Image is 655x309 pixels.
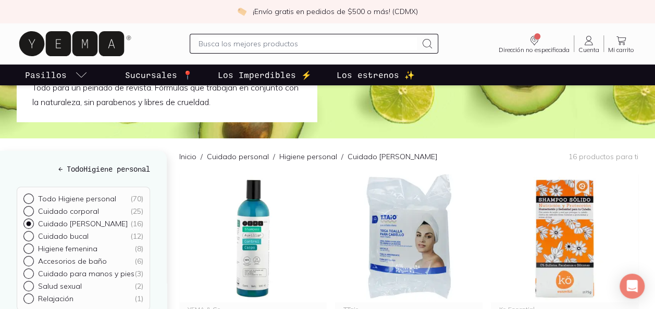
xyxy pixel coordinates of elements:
[337,151,348,162] span: /
[337,69,415,81] p: Los estrenos ✨
[17,163,150,174] h5: ← Todo Higiene personal
[348,151,437,162] p: Cuidado [PERSON_NAME]
[179,174,327,302] img: Shampoo Reducción Caída
[38,244,97,253] p: Higiene femenina
[38,219,128,228] p: Cuidado [PERSON_NAME]
[620,274,645,299] div: Open Intercom Messenger
[279,152,337,161] a: Higiene personal
[38,256,107,266] p: Accesorios de baño
[125,69,193,81] p: Sucursales 📍
[130,194,143,203] div: ( 70 )
[608,47,634,53] span: Mi carrito
[123,65,195,85] a: Sucursales 📍
[25,69,67,81] p: Pasillos
[574,34,603,53] a: Cuenta
[134,281,143,291] div: ( 2 )
[38,194,116,203] p: Todo Higiene personal
[134,269,143,278] div: ( 3 )
[604,34,638,53] a: Mi carrito
[130,219,143,228] div: ( 16 )
[38,294,73,303] p: Relajación
[38,207,99,216] p: Cuidado corporal
[253,6,418,17] p: ¡Envío gratis en pedidos de $500 o más! (CDMX)
[134,294,143,303] div: ( 1 )
[495,34,574,53] a: Dirección no especificada
[569,152,638,161] p: 16 productos para ti
[237,7,246,16] img: check
[499,47,570,53] span: Dirección no especificada
[38,231,89,241] p: Cuidado bucal
[38,281,82,291] p: Salud sexual
[218,69,312,81] p: Los Imperdibles ⚡️
[38,269,134,278] p: Cuidado para manos y pies
[179,152,196,161] a: Inicio
[134,244,143,253] div: ( 8 )
[335,174,483,302] img: Frente
[335,65,417,85] a: Los estrenos ✨
[32,80,301,109] p: Todo para un peinado de revista. Fórmulas que trabajan en conjunto con la naturaleza, sin paraben...
[130,231,143,241] div: ( 12 )
[491,174,638,302] img: Shampoo Sólido Nutrición y Protección
[196,151,207,162] span: /
[216,65,314,85] a: Los Imperdibles ⚡️
[269,151,279,162] span: /
[17,163,150,174] a: ← TodoHigiene personal
[134,256,143,266] div: ( 6 )
[207,152,269,161] a: Cuidado personal
[199,37,417,50] input: Busca los mejores productos
[578,47,599,53] span: Cuenta
[130,207,143,216] div: ( 25 )
[23,65,90,85] a: pasillo-todos-link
